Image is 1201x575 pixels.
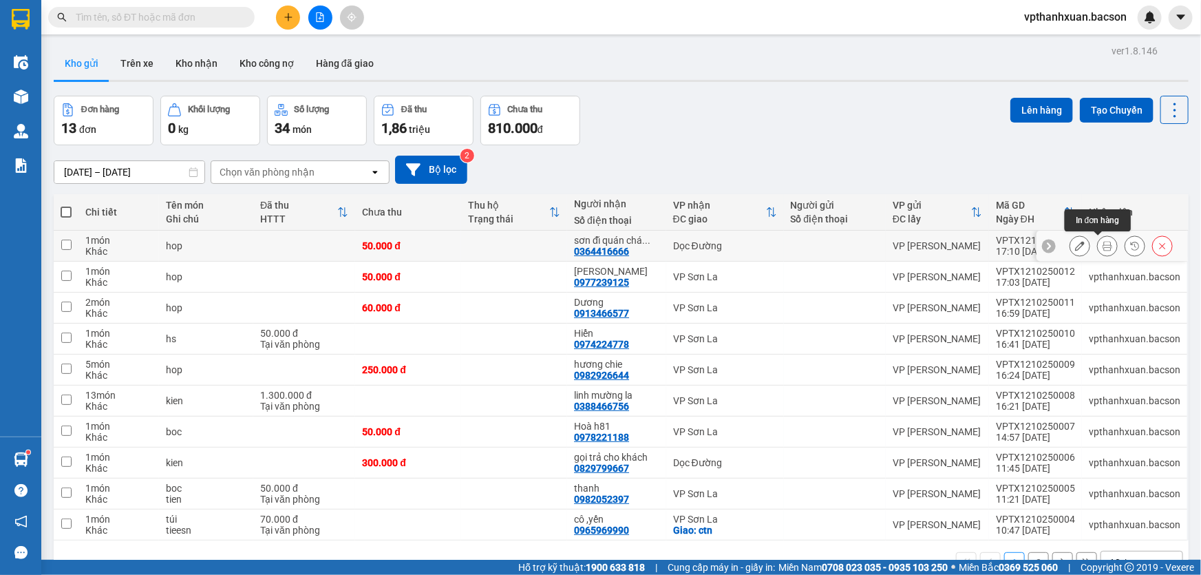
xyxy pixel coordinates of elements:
[996,359,1075,370] div: VPTX1210250009
[673,271,777,282] div: VP Sơn La
[951,565,955,570] span: ⚪️
[12,9,30,30] img: logo-vxr
[295,105,330,114] div: Số lượng
[574,215,659,226] div: Số điện thoại
[362,271,454,282] div: 50.000 đ
[893,364,982,375] div: VP [PERSON_NAME]
[14,90,28,104] img: warehouse-icon
[893,395,982,406] div: VP [PERSON_NAME]
[1089,395,1180,406] div: vpthanhxuan.bacson
[574,308,629,319] div: 0913466577
[1004,552,1025,573] button: 1
[996,266,1075,277] div: VPTX1210250012
[488,120,538,136] span: 810.000
[305,47,385,80] button: Hàng đã giao
[166,240,246,251] div: hop
[538,124,543,135] span: đ
[996,483,1075,494] div: VPTX1210250005
[362,302,454,313] div: 60.000 đ
[260,514,348,525] div: 70.000 đ
[166,271,246,282] div: hop
[673,525,777,536] div: Giao: ctn
[374,96,474,145] button: Đã thu1,86 triệu
[822,562,948,573] strong: 0708 023 035 - 0935 103 250
[893,488,982,499] div: VP [PERSON_NAME]
[673,240,777,251] div: Dọc Đường
[260,390,348,401] div: 1.300.000 đ
[284,12,293,22] span: plus
[85,339,152,350] div: Khác
[85,525,152,536] div: Khác
[1112,43,1158,59] div: ver 1.8.146
[673,395,777,406] div: VP Sơn La
[362,457,454,468] div: 300.000 đ
[673,364,777,375] div: VP Sơn La
[260,483,348,494] div: 50.000 đ
[14,515,28,528] span: notification
[168,120,176,136] span: 0
[574,328,659,339] div: Hiển
[1013,8,1138,25] span: vpthanhxuan.bacson
[166,200,246,211] div: Tên món
[260,200,337,211] div: Đã thu
[220,165,315,179] div: Chọn văn phòng nhận
[166,302,246,313] div: hop
[666,194,784,231] th: Toggle SortBy
[886,194,989,231] th: Toggle SortBy
[893,457,982,468] div: VP [PERSON_NAME]
[673,333,777,344] div: VP Sơn La
[17,100,240,123] b: GỬI : VP [PERSON_NAME]
[1028,552,1049,573] button: 2
[166,333,246,344] div: hs
[85,207,152,218] div: Chi tiết
[989,194,1082,231] th: Toggle SortBy
[85,370,152,381] div: Khác
[1089,207,1180,218] div: Nhân viên
[1080,98,1154,123] button: Tạo Chuyến
[673,302,777,313] div: VP Sơn La
[275,120,290,136] span: 34
[267,96,367,145] button: Số lượng34món
[574,235,659,246] div: sơn đĩ quán cháo 4g
[893,200,971,211] div: VP gửi
[791,200,879,211] div: Người gửi
[673,514,777,525] div: VP Sơn La
[1144,11,1156,23] img: icon-new-feature
[160,96,260,145] button: Khối lượng0kg
[574,198,659,209] div: Người nhận
[61,120,76,136] span: 13
[508,105,543,114] div: Chưa thu
[893,426,982,437] div: VP [PERSON_NAME]
[85,421,152,432] div: 1 món
[129,34,575,51] li: Số 378 [PERSON_NAME] ( trong nhà khách [GEOGRAPHIC_DATA])
[57,12,67,22] span: search
[574,370,629,381] div: 0982926644
[85,359,152,370] div: 5 món
[1068,560,1070,575] span: |
[85,308,152,319] div: Khác
[362,364,454,375] div: 250.000 đ
[409,124,430,135] span: triệu
[996,297,1075,308] div: VPTX1210250011
[996,494,1075,505] div: 11:21 [DATE]
[1089,271,1180,282] div: vpthanhxuan.bacson
[893,271,982,282] div: VP [PERSON_NAME]
[362,426,454,437] div: 50.000 đ
[260,401,348,412] div: Tại văn phòng
[1089,519,1180,530] div: vpthanhxuan.bacson
[166,364,246,375] div: hop
[574,266,659,277] div: Hiền quang thắng
[340,6,364,30] button: aim
[574,525,629,536] div: 0965969990
[1065,209,1131,231] div: In đơn hàng
[996,200,1064,211] div: Mã GD
[574,514,659,525] div: cô ,yến
[260,213,337,224] div: HTTT
[85,246,152,257] div: Khác
[996,308,1075,319] div: 16:59 [DATE]
[586,562,645,573] strong: 1900 633 818
[166,426,246,437] div: boc
[370,167,381,178] svg: open
[228,47,305,80] button: Kho công nợ
[996,277,1075,288] div: 17:03 [DATE]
